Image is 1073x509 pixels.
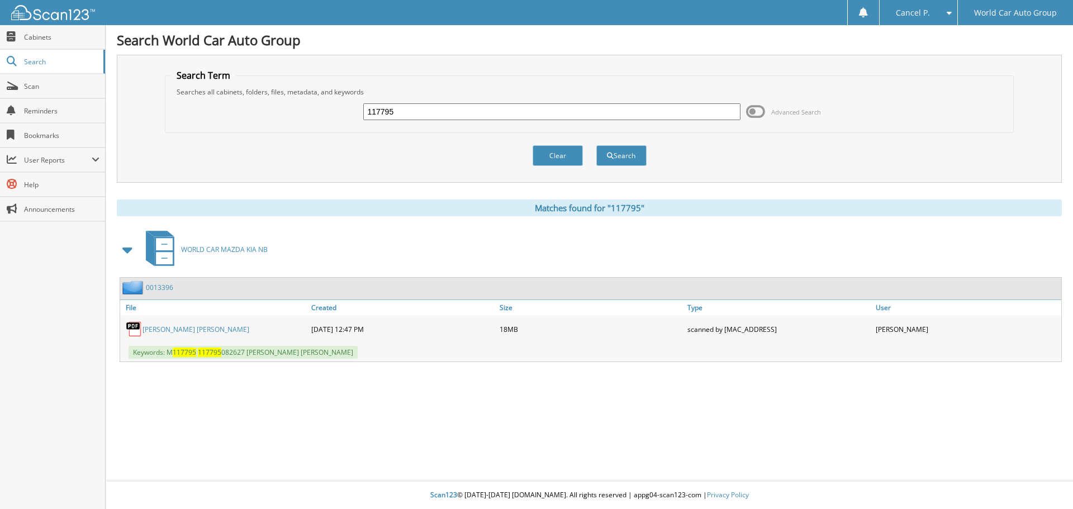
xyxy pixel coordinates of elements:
[873,318,1061,340] div: [PERSON_NAME]
[308,318,497,340] div: [DATE] 12:47 PM
[171,87,1008,97] div: Searches all cabinets, folders, files, metadata, and keywords
[181,245,268,254] span: WORLD CAR MAZDA KIA NB
[1017,455,1073,509] iframe: Chat Widget
[896,9,930,16] span: Cancel P.
[139,227,268,272] a: WORLD CAR MAZDA KIA NB
[173,348,196,357] span: 117795
[122,280,146,294] img: folder2.png
[117,199,1062,216] div: Matches found for "117795"
[24,82,99,91] span: Scan
[11,5,95,20] img: scan123-logo-white.svg
[143,325,249,334] a: [PERSON_NAME] [PERSON_NAME]
[596,145,647,166] button: Search
[707,490,749,500] a: Privacy Policy
[974,9,1057,16] span: World Car Auto Group
[24,155,92,165] span: User Reports
[430,490,457,500] span: Scan123
[129,346,358,359] span: Keywords: M 082627 [PERSON_NAME] [PERSON_NAME]
[24,131,99,140] span: Bookmarks
[106,482,1073,509] div: © [DATE]-[DATE] [DOMAIN_NAME]. All rights reserved | appg04-scan123-com |
[126,321,143,337] img: PDF.png
[24,180,99,189] span: Help
[146,283,173,292] a: 0013396
[497,300,685,315] a: Size
[771,108,821,116] span: Advanced Search
[24,106,99,116] span: Reminders
[873,300,1061,315] a: User
[198,348,221,357] span: 117795
[308,300,497,315] a: Created
[24,204,99,214] span: Announcements
[24,32,99,42] span: Cabinets
[533,145,583,166] button: Clear
[171,69,236,82] legend: Search Term
[120,300,308,315] a: File
[685,318,873,340] div: scanned by [MAC_ADDRESS]
[497,318,685,340] div: 18MB
[117,31,1062,49] h1: Search World Car Auto Group
[24,57,98,66] span: Search
[685,300,873,315] a: Type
